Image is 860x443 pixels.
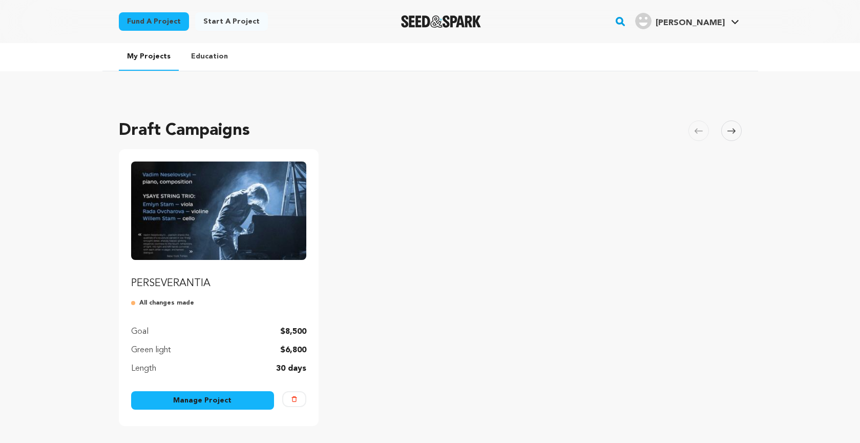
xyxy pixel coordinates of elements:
[119,43,179,71] a: My Projects
[633,11,741,29] a: Vadim N.'s Profile
[280,326,306,338] p: $8,500
[183,43,236,70] a: Education
[291,396,297,402] img: trash-empty.svg
[131,276,307,291] p: PERSEVERANTIA
[401,15,481,28] a: Seed&Spark Homepage
[195,12,268,31] a: Start a project
[119,12,189,31] a: Fund a project
[401,15,481,28] img: Seed&Spark Logo Dark Mode
[131,326,149,338] p: Goal
[633,11,741,32] span: Vadim N.'s Profile
[131,344,171,356] p: Green light
[656,19,725,27] span: [PERSON_NAME]
[119,118,250,143] h2: Draft Campaigns
[131,363,156,375] p: Length
[131,162,307,291] a: Fund PERSEVERANTIA
[635,13,652,29] img: user.png
[635,13,725,29] div: Vadim N.'s Profile
[131,391,275,410] a: Manage Project
[276,363,306,375] p: 30 days
[131,299,139,307] img: submitted-for-review.svg
[131,299,307,307] p: All changes made
[280,344,306,356] p: $6,800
